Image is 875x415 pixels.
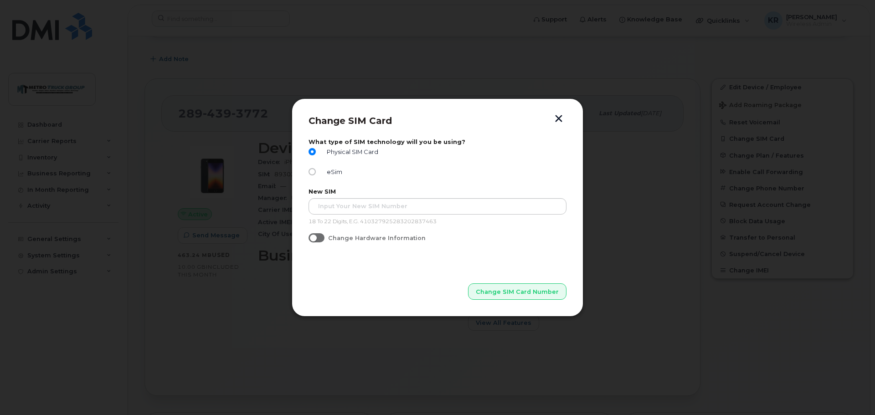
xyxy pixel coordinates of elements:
p: 18 To 22 Digits, E.G. 410327925283202837463 [309,218,566,225]
span: Change SIM Card Number [476,287,559,296]
button: Change SIM Card Number [468,283,566,300]
span: Change Hardware Information [328,235,426,241]
label: What type of SIM technology will you be using? [309,138,566,145]
input: Input Your New SIM Number [309,198,566,215]
input: Change Hardware Information [309,233,316,241]
label: New SIM [309,188,566,195]
input: Physical SIM Card [309,148,316,155]
span: eSim [323,169,342,175]
span: Physical SIM Card [323,149,378,155]
span: Change SIM Card [309,115,392,126]
input: eSim [309,168,316,175]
